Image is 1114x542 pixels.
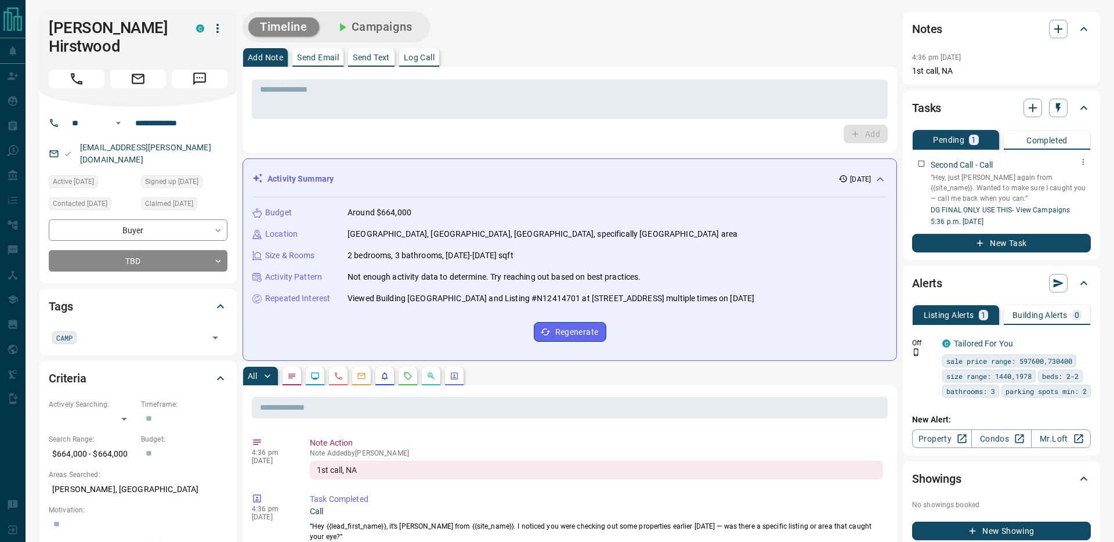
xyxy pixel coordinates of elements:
[265,207,292,219] p: Budget
[49,250,227,272] div: TBD
[310,371,320,381] svg: Lead Browsing Activity
[924,311,974,319] p: Listing Alerts
[49,70,104,88] span: Call
[310,461,883,479] div: 1st call, NA
[110,70,166,88] span: Email
[310,437,883,449] p: Note Action
[1031,429,1091,448] a: Mr.Loft
[942,339,950,348] div: condos.ca
[931,172,1091,204] p: “Hey, just [PERSON_NAME] again from {{site_name}}. Wanted to make sure I caught you — call me bac...
[49,219,227,241] div: Buyer
[912,20,942,38] h2: Notes
[324,17,424,37] button: Campaigns
[912,500,1091,510] p: No showings booked
[310,505,883,518] p: Call
[49,480,227,499] p: [PERSON_NAME], [GEOGRAPHIC_DATA]
[912,65,1091,77] p: 1st call, NA
[49,399,135,410] p: Actively Searching:
[252,513,292,521] p: [DATE]
[49,297,73,316] h2: Tags
[912,414,1091,426] p: New Alert:
[1042,370,1079,382] span: beds: 2-2
[912,522,1091,540] button: New Showing
[287,371,296,381] svg: Notes
[850,174,871,185] p: [DATE]
[426,371,436,381] svg: Opportunities
[141,197,227,214] div: Mon Oct 06 2025
[912,429,972,448] a: Property
[145,176,198,187] span: Signed up [DATE]
[348,292,754,305] p: Viewed Building [GEOGRAPHIC_DATA] and Listing #N12414701 at [STREET_ADDRESS] multiple times on [D...
[353,53,390,62] p: Send Text
[912,465,1091,493] div: Showings
[310,449,883,457] p: Note Added by [PERSON_NAME]
[933,136,964,144] p: Pending
[1006,385,1087,397] span: parking spots min: 2
[981,311,986,319] p: 1
[49,469,227,480] p: Areas Searched:
[348,271,641,283] p: Not enough activity data to determine. Try reaching out based on best practices.
[49,197,135,214] div: Mon Oct 06 2025
[912,469,961,488] h2: Showings
[265,250,315,262] p: Size & Rooms
[404,53,435,62] p: Log Call
[252,457,292,465] p: [DATE]
[912,234,1091,252] button: New Task
[912,274,942,292] h2: Alerts
[248,53,283,62] p: Add Note
[248,17,319,37] button: Timeline
[310,493,883,505] p: Task Completed
[145,198,193,209] span: Claimed [DATE]
[348,228,737,240] p: [GEOGRAPHIC_DATA], [GEOGRAPHIC_DATA], [GEOGRAPHIC_DATA], specifically [GEOGRAPHIC_DATA] area
[534,322,606,342] button: Regenerate
[49,292,227,320] div: Tags
[252,168,887,190] div: Activity Summary[DATE]
[265,271,322,283] p: Activity Pattern
[971,136,976,144] p: 1
[334,371,343,381] svg: Calls
[931,206,1070,214] a: DG FINAL ONLY USE THIS- View Campaigns
[49,445,135,464] p: $664,000 - $664,000
[912,348,920,356] svg: Push Notification Only
[912,53,961,62] p: 4:36 pm [DATE]
[357,371,366,381] svg: Emails
[912,269,1091,297] div: Alerts
[49,19,179,56] h1: [PERSON_NAME] Hirstwood
[946,385,995,397] span: bathrooms: 3
[946,355,1072,367] span: sale price range: 597600,730400
[111,116,125,130] button: Open
[265,292,330,305] p: Repeated Interest
[971,429,1031,448] a: Condos
[1075,311,1079,319] p: 0
[56,332,73,344] span: CAMP
[53,176,94,187] span: Active [DATE]
[931,216,1091,227] p: 5:36 p.m. [DATE]
[380,371,389,381] svg: Listing Alerts
[297,53,339,62] p: Send Email
[912,94,1091,122] div: Tasks
[49,175,135,191] div: Mon Oct 06 2025
[1012,311,1068,319] p: Building Alerts
[49,369,86,388] h2: Criteria
[403,371,413,381] svg: Requests
[348,207,411,219] p: Around $664,000
[207,330,223,346] button: Open
[912,99,941,117] h2: Tasks
[310,521,883,542] p: “Hey {{lead_first_name}}, it’s [PERSON_NAME] from {{site_name}}. I noticed you were checking out ...
[912,338,935,348] p: Off
[348,250,513,262] p: 2 bedrooms, 3 bathrooms, [DATE]-[DATE] sqft
[267,173,334,185] p: Activity Summary
[49,364,227,392] div: Criteria
[265,228,298,240] p: Location
[80,143,211,164] a: [EMAIL_ADDRESS][PERSON_NAME][DOMAIN_NAME]
[931,159,993,171] p: Second Call - Call
[946,370,1032,382] span: size range: 1440,1978
[64,150,72,158] svg: Email Valid
[252,505,292,513] p: 4:36 pm
[141,434,227,445] p: Budget:
[141,175,227,191] div: Mon Oct 06 2025
[196,24,204,32] div: condos.ca
[141,399,227,410] p: Timeframe:
[954,339,1013,348] a: Tailored For You
[53,198,107,209] span: Contacted [DATE]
